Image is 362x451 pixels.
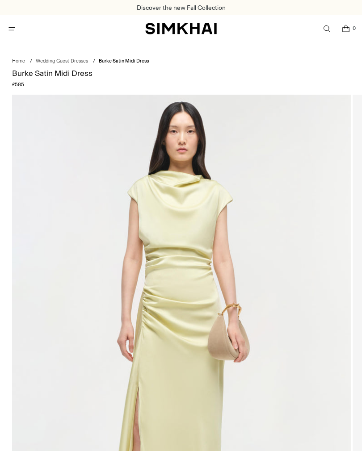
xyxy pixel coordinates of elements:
button: Open menu modal [3,20,21,38]
span: Burke Satin Midi Dress [99,58,149,64]
h1: Burke Satin Midi Dress [12,69,350,77]
a: Wedding Guest Dresses [36,58,88,64]
a: Open cart modal [337,20,355,38]
a: Discover the new Fall Collection [137,4,226,12]
a: SIMKHAI [145,22,217,35]
div: / [93,58,95,64]
div: / [30,58,32,64]
a: Home [12,58,25,64]
nav: breadcrumbs [12,58,350,64]
span: £585 [12,81,24,88]
span: 0 [350,24,358,32]
a: Open search modal [317,20,336,38]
